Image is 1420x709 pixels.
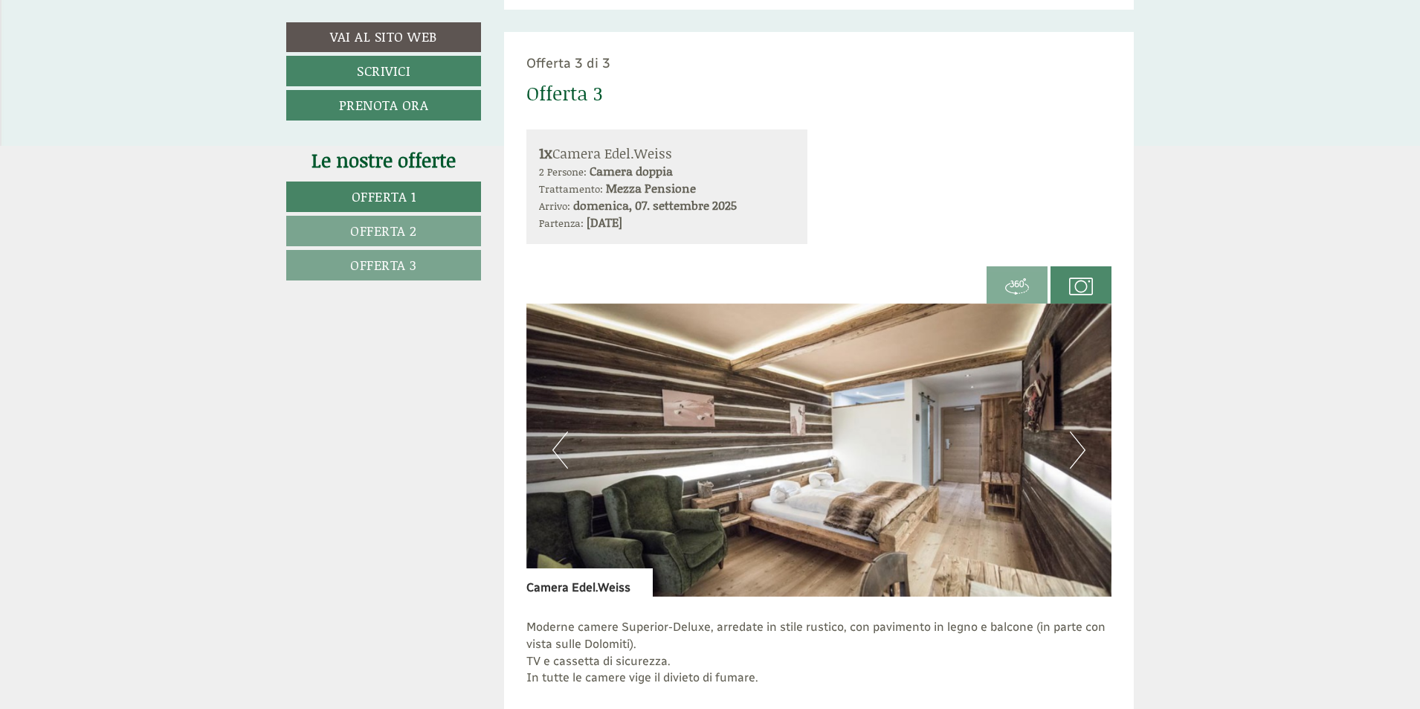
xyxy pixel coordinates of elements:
[526,55,610,71] span: Offerta 3 di 3
[539,215,584,231] small: Partenza:
[286,22,481,52] a: Vai al sito web
[539,142,795,164] div: Camera Edel.Weiss
[350,255,417,275] span: Offerta 3
[286,90,481,121] a: Prenota ora
[587,214,622,231] b: [DATE]
[1069,275,1093,298] img: camera.svg
[539,164,587,179] small: 2 Persone:
[539,142,552,163] b: 1x
[286,56,481,86] a: Scrivici
[1005,275,1029,298] img: 360-grad.svg
[539,198,570,214] small: Arrivo:
[590,162,673,179] b: Camera doppia
[352,187,416,206] span: Offerta 1
[526,304,1112,597] img: image
[526,568,653,597] div: Camera Edel.Weiss
[606,179,696,196] b: Mezza Pensione
[539,181,603,196] small: Trattamento:
[552,432,568,469] button: Previous
[1070,432,1085,469] button: Next
[350,221,417,240] span: Offerta 2
[573,196,737,214] b: domenica, 07. settembre 2025
[526,619,1112,704] p: Moderne camere Superior-Deluxe, arredate in stile rustico, con pavimento in legno e balcone (in p...
[526,80,603,107] div: Offerta 3
[286,147,481,174] div: Le nostre offerte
